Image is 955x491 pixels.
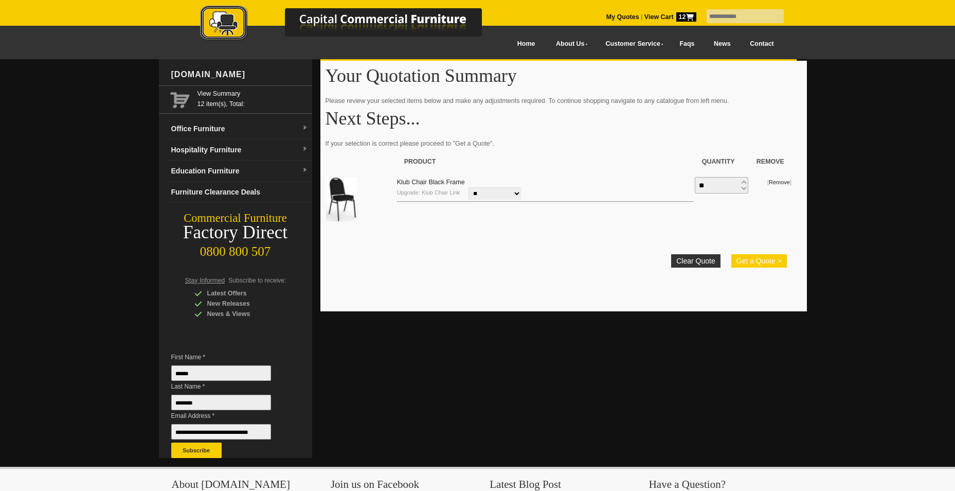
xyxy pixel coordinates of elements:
[194,299,292,309] div: New Releases
[767,179,791,185] small: [ ]
[731,254,787,268] button: Get a Quote >
[228,277,286,284] span: Subscribe to receive:
[397,189,460,196] small: Upgrade: Klub Chair Link
[167,139,312,161] a: Hospitality Furnituredropdown
[545,32,594,56] a: About Us
[194,288,292,299] div: Latest Offers
[670,32,705,56] a: Faqs
[172,5,532,43] img: Capital Commercial Furniture Logo
[159,239,312,259] div: 0800 800 507
[606,13,639,21] a: My Quotes
[197,89,308,99] a: View Summary
[167,161,312,182] a: Education Furnituredropdown
[397,179,465,186] a: Klub Chair Black Frame
[397,151,694,172] th: Product
[171,411,286,421] span: Email Address *
[326,109,802,128] h1: Next Steps...
[171,443,222,458] button: Subscribe
[194,309,292,319] div: News & Views
[704,32,740,56] a: News
[171,365,271,381] input: First Name *
[642,13,696,21] a: View Cart12
[594,32,670,56] a: Customer Service
[676,12,696,22] span: 12
[167,182,312,203] a: Furniture Clearance Deals
[644,13,696,21] strong: View Cart
[171,381,286,392] span: Last Name *
[302,125,308,131] img: dropdown
[740,32,783,56] a: Contact
[159,225,312,240] div: Factory Direct
[167,59,312,90] div: [DOMAIN_NAME]
[326,66,802,85] h1: Your Quotation Summary
[671,254,720,268] a: Clear Quote
[302,146,308,152] img: dropdown
[167,118,312,139] a: Office Furnituredropdown
[302,167,308,173] img: dropdown
[326,96,802,106] p: Please review your selected items below and make any adjustments required. To continue shopping n...
[171,395,271,410] input: Last Name *
[185,277,225,284] span: Stay Informed
[171,352,286,362] span: First Name *
[769,179,790,185] a: Remove
[326,138,802,149] p: If your selection is correct please proceed to "Get a Quote".
[172,5,532,46] a: Capital Commercial Furniture Logo
[159,211,312,225] div: Commercial Furniture
[197,89,308,108] span: 12 item(s), Total:
[171,424,271,440] input: Email Address *
[749,151,792,172] th: Remove
[694,151,749,172] th: Quantity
